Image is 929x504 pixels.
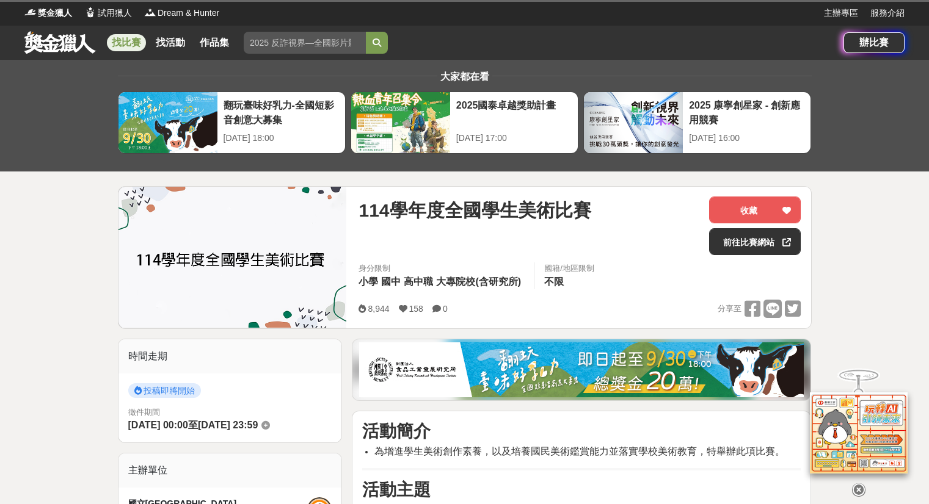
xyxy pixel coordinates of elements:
img: Logo [24,6,37,18]
a: 辦比賽 [843,32,905,53]
span: Dream & Hunter [158,7,219,20]
span: 分享至 [718,300,741,318]
span: 8,944 [368,304,389,314]
button: 收藏 [709,196,801,223]
span: 試用獵人 [98,7,132,20]
a: 主辦專區 [824,7,858,20]
strong: 活動主題 [362,480,431,499]
span: 不限 [544,276,564,287]
div: 翻玩臺味好乳力-全國短影音創意大募集 [224,98,339,126]
strong: 活動簡介 [362,422,431,441]
div: [DATE] 18:00 [224,132,339,145]
img: Logo [84,6,97,18]
img: Cover Image [118,187,347,328]
span: 高中職 [404,276,433,287]
span: 小學 [359,276,378,287]
img: d2146d9a-e6f6-4337-9592-8cefde37ba6b.png [810,384,908,465]
span: 國中 [381,276,401,287]
a: 服務介紹 [870,7,905,20]
img: 1c81a89c-c1b3-4fd6-9c6e-7d29d79abef5.jpg [359,342,804,397]
div: [DATE] 16:00 [689,132,804,145]
span: [DATE] 00:00 [128,420,188,430]
span: 158 [409,304,423,314]
div: 2025 康寧創星家 - 創新應用競賽 [689,98,804,126]
img: Logo [144,6,156,18]
span: 獎金獵人 [38,7,72,20]
span: 投稿即將開始 [128,383,201,398]
a: 前往比賽網站 [709,228,801,255]
span: 大專院校(含研究所) [436,276,521,287]
input: 2025 反詐視界—全國影片競賽 [244,32,366,54]
a: 2025國泰卓越獎助計畫[DATE] 17:00 [351,92,578,154]
div: [DATE] 17:00 [456,132,572,145]
div: 國籍/地區限制 [544,262,594,275]
a: 找活動 [151,34,190,51]
div: 2025國泰卓越獎助計畫 [456,98,572,126]
a: LogoDream & Hunter [144,7,219,20]
a: 翻玩臺味好乳力-全國短影音創意大募集[DATE] 18:00 [118,92,346,154]
span: 114學年度全國學生美術比賽 [359,196,591,224]
span: [DATE] 23:59 [198,420,258,430]
a: 作品集 [195,34,234,51]
span: 為增進學生美術創作素養，以及培養國民美術鑑賞能力並落實學校美術教育，特舉辦此項比賽。 [374,446,785,456]
div: 身分限制 [359,262,524,275]
a: Logo試用獵人 [84,7,132,20]
span: 大家都在看 [437,71,492,82]
a: 2025 康寧創星家 - 創新應用競賽[DATE] 16:00 [583,92,811,154]
a: 找比賽 [107,34,146,51]
span: 0 [443,304,448,314]
a: Logo獎金獵人 [24,7,72,20]
span: 徵件期間 [128,408,160,417]
div: 主辦單位 [118,453,342,488]
div: 時間走期 [118,339,342,373]
span: 至 [188,420,198,430]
